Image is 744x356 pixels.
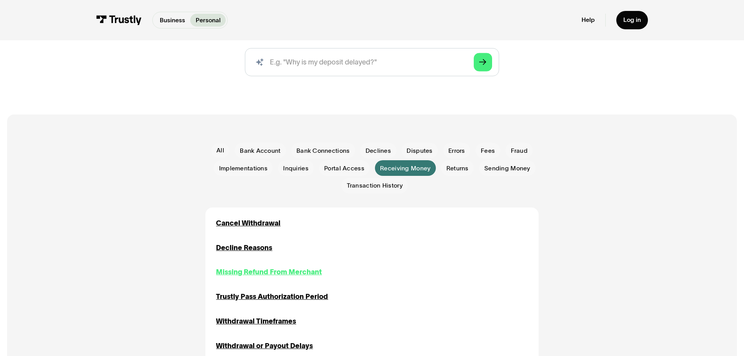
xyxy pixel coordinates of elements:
[216,267,322,277] a: Missing Refund From Merchant
[216,218,280,229] a: Cancel Withdrawal
[211,143,230,157] a: All
[511,147,528,155] span: Fraud
[240,147,280,155] span: Bank Account
[283,164,309,173] span: Inquiries
[160,16,185,25] p: Business
[380,164,430,173] span: Receiving Money
[324,164,364,173] span: Portal Access
[96,15,142,25] img: Trustly Logo
[347,181,403,190] span: Transaction History
[219,164,268,173] span: Implementations
[205,143,538,193] form: Email Form
[448,147,465,155] span: Errors
[623,16,641,24] div: Log in
[245,48,499,76] form: Search
[216,146,224,155] div: All
[216,316,296,327] a: Withdrawal Timeframes
[216,243,272,253] a: Decline Reasons
[446,164,469,173] span: Returns
[296,147,350,155] span: Bank Connections
[196,16,221,25] p: Personal
[484,164,530,173] span: Sending Money
[154,14,190,27] a: Business
[366,147,391,155] span: Declines
[616,11,648,29] a: Log in
[216,341,313,351] a: Withdrawal or Payout Delays
[407,147,432,155] span: Disputes
[582,16,595,24] a: Help
[190,14,226,27] a: Personal
[481,147,495,155] span: Fees
[216,292,328,302] a: Trustly Pass Authorization Period
[245,48,499,76] input: search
